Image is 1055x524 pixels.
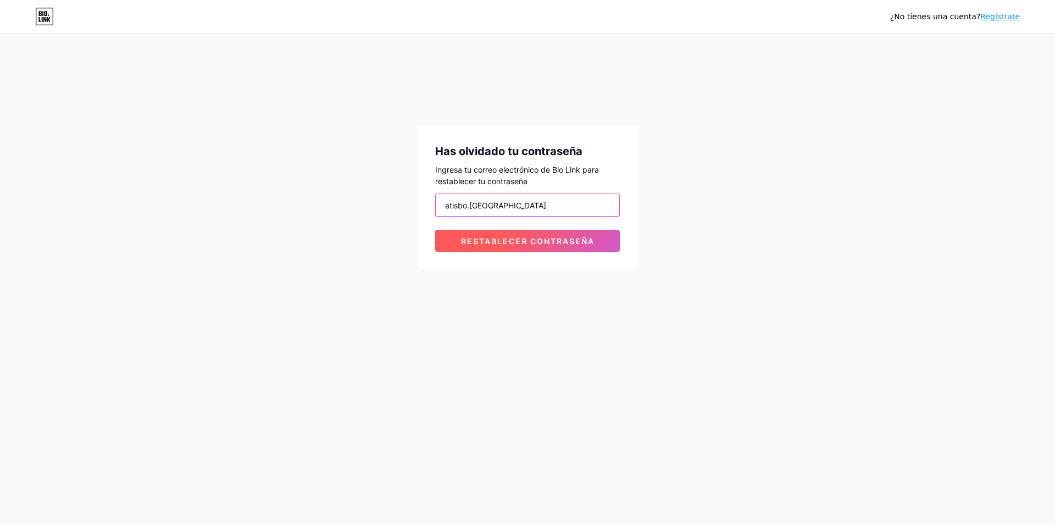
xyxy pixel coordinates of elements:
font: Has olvidado tu contraseña [435,145,582,158]
font: ¿No tienes una cuenta? [890,12,980,21]
font: Restablecer contraseña [461,236,595,246]
a: Regístrate [980,12,1020,21]
button: Restablecer contraseña [435,230,620,252]
font: Ingresa tu correo electrónico de Bio Link para restablecer tu contraseña [435,165,599,186]
input: Correo electrónico [436,194,619,216]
